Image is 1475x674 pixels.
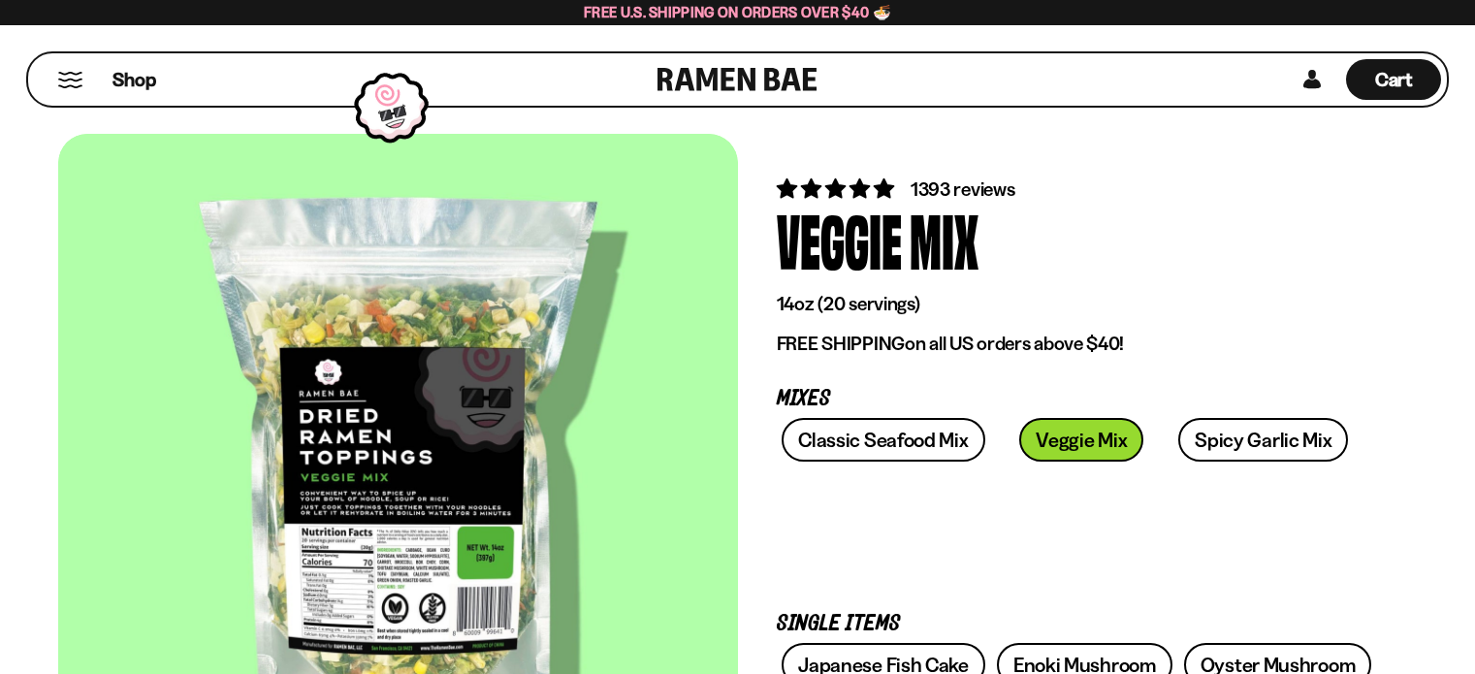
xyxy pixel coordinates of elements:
[57,72,83,88] button: Mobile Menu Trigger
[112,59,156,100] a: Shop
[777,332,1378,356] p: on all US orders above $40!
[777,332,905,355] strong: FREE SHIPPING
[112,67,156,93] span: Shop
[782,418,984,462] a: Classic Seafood Mix
[777,203,902,275] div: Veggie
[1375,68,1413,91] span: Cart
[777,615,1378,633] p: Single Items
[777,390,1378,408] p: Mixes
[584,3,891,21] span: Free U.S. Shipping on Orders over $40 🍜
[911,177,1015,201] span: 1393 reviews
[1178,418,1348,462] a: Spicy Garlic Mix
[910,203,978,275] div: Mix
[1346,53,1441,106] a: Cart
[777,177,898,201] span: 4.76 stars
[777,292,1378,316] p: 14oz (20 servings)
